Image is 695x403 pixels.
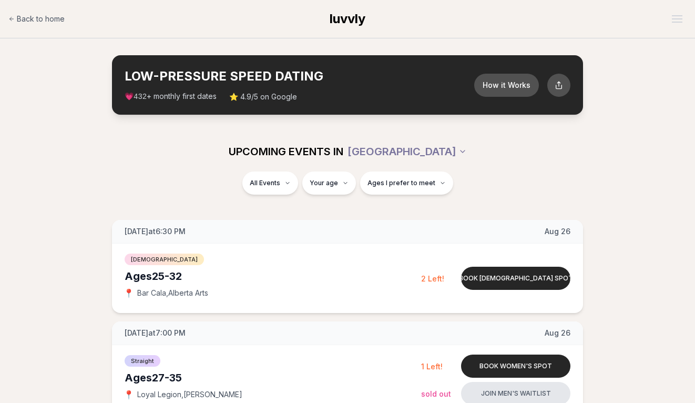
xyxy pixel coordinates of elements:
button: Open menu [668,11,687,27]
button: How it Works [474,74,539,97]
span: 2 Left! [421,274,444,283]
span: UPCOMING EVENTS IN [229,144,343,159]
span: luvvly [330,11,365,26]
span: 1 Left! [421,362,443,371]
a: Back to home [8,8,65,29]
span: 📍 [125,289,133,297]
span: Sold Out [421,389,451,398]
button: [GEOGRAPHIC_DATA] [347,140,467,163]
span: [DATE] at 6:30 PM [125,226,186,237]
span: Your age [310,179,338,187]
span: Aug 26 [545,226,570,237]
button: Book women's spot [461,355,570,378]
span: 💗 + monthly first dates [125,91,217,102]
button: Your age [302,172,356,195]
button: All Events [242,172,298,195]
button: Book [DEMOGRAPHIC_DATA] spot [461,267,570,290]
span: 📍 [125,390,133,399]
span: [DEMOGRAPHIC_DATA] [125,254,204,265]
span: Back to home [17,14,65,24]
span: Straight [125,355,160,367]
h2: LOW-PRESSURE SPEED DATING [125,68,474,85]
div: Ages 27-35 [125,370,421,385]
span: Ages I prefer to meet [367,179,435,187]
a: luvvly [330,11,365,27]
span: [DATE] at 7:00 PM [125,328,186,338]
span: Aug 26 [545,328,570,338]
div: Ages 25-32 [125,269,421,284]
span: 432 [134,93,147,101]
span: Loyal Legion , [PERSON_NAME] [137,389,242,400]
button: Ages I prefer to meet [360,172,453,195]
span: Bar Cala , Alberta Arts [137,288,208,298]
span: All Events [250,179,280,187]
span: ⭐ 4.9/5 on Google [229,92,297,102]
